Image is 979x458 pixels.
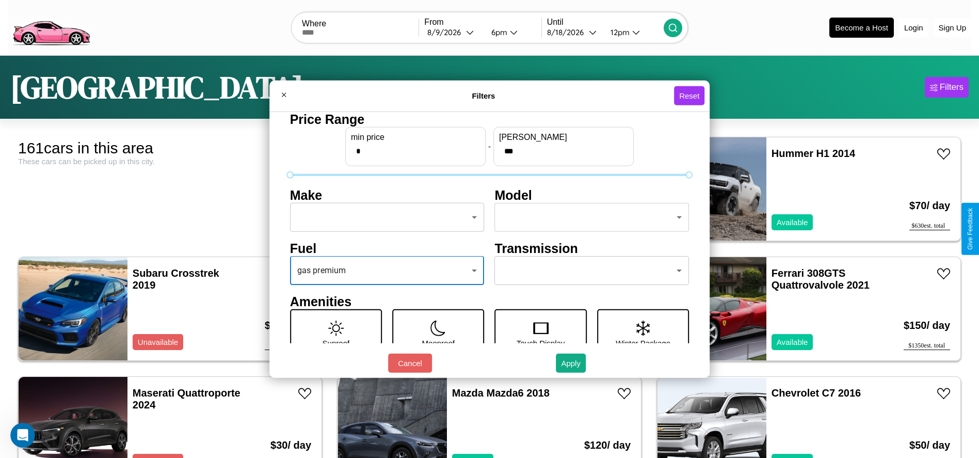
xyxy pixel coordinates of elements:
div: $ 630 est. total [909,222,950,230]
button: Reset [674,86,704,105]
label: Where [302,19,419,28]
img: logo [8,5,94,48]
a: Maserati Quattroporte 2024 [133,387,240,410]
div: 161 cars in this area [18,139,322,157]
button: Become a Host [829,18,894,38]
div: gas premium [290,256,485,285]
h4: Make [290,187,485,202]
button: 12pm [602,27,664,38]
button: Cancel [388,354,432,373]
p: Touch Display [517,336,565,350]
a: Subaru Crosstrek 2019 [133,267,219,291]
div: Give Feedback [967,208,974,250]
button: Filters [925,77,969,98]
label: [PERSON_NAME] [499,132,628,141]
div: Filters [940,82,964,92]
button: Login [899,18,928,37]
div: $ 1170 est. total [265,342,311,350]
div: 6pm [486,27,510,37]
h3: $ 130 / day [265,309,311,342]
p: - [488,139,491,153]
div: $ 1350 est. total [904,342,950,350]
p: Moonroof [422,336,455,350]
label: Until [547,18,664,27]
label: From [424,18,541,27]
button: Sign Up [934,18,971,37]
h4: Transmission [495,241,689,256]
h4: Price Range [290,112,689,127]
div: 12pm [605,27,632,37]
h3: $ 70 / day [909,189,950,222]
label: min price [351,132,480,141]
button: 6pm [483,27,541,38]
div: 8 / 9 / 2026 [427,27,466,37]
p: Available [777,215,808,229]
h4: Fuel [290,241,485,256]
p: Winter Package [616,336,670,350]
h4: Filters [293,91,674,100]
p: Available [777,335,808,349]
div: These cars can be picked up in this city. [18,157,322,166]
button: Apply [556,354,586,373]
a: Hummer H1 2014 [772,148,855,159]
button: 8/9/2026 [424,27,483,38]
p: Sunroof [323,336,350,350]
a: Mazda Mazda6 2018 [452,387,550,399]
h4: Amenities [290,294,689,309]
a: Chevrolet C7 2016 [772,387,861,399]
a: Ferrari 308GTS Quattrovalvole 2021 [772,267,870,291]
h3: $ 150 / day [904,309,950,342]
div: 8 / 18 / 2026 [547,27,589,37]
h4: Model [495,187,689,202]
iframe: Intercom live chat [10,423,35,448]
p: Unavailable [138,335,178,349]
h1: [GEOGRAPHIC_DATA] [10,66,303,108]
